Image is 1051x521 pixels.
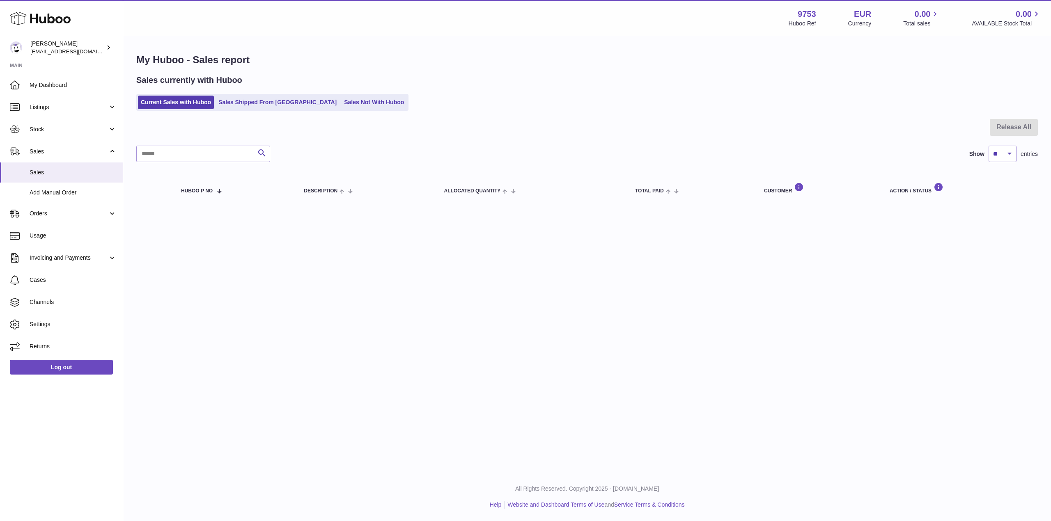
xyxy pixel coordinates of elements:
[181,188,213,194] span: Huboo P no
[138,96,214,109] a: Current Sales with Huboo
[10,360,113,375] a: Log out
[30,169,117,176] span: Sales
[764,183,873,194] div: Customer
[30,343,117,350] span: Returns
[136,75,242,86] h2: Sales currently with Huboo
[136,53,1038,66] h1: My Huboo - Sales report
[30,148,108,155] span: Sales
[30,40,104,55] div: [PERSON_NAME]
[10,41,22,54] img: info@welovenoni.com
[30,210,108,217] span: Orders
[614,501,685,508] a: Service Terms & Conditions
[890,183,1030,194] div: Action / Status
[507,501,604,508] a: Website and Dashboard Terms of Use
[848,20,872,27] div: Currency
[30,189,117,197] span: Add Manual Order
[972,20,1041,27] span: AVAILABLE Stock Total
[341,96,407,109] a: Sales Not With Huboo
[903,20,940,27] span: Total sales
[798,9,816,20] strong: 9753
[130,485,1044,493] p: All Rights Reserved. Copyright 2025 - [DOMAIN_NAME]
[30,232,117,240] span: Usage
[304,188,337,194] span: Description
[903,9,940,27] a: 0.00 Total sales
[30,48,121,55] span: [EMAIL_ADDRESS][DOMAIN_NAME]
[854,9,871,20] strong: EUR
[30,254,108,262] span: Invoicing and Payments
[30,126,108,133] span: Stock
[972,9,1041,27] a: 0.00 AVAILABLE Stock Total
[30,276,117,284] span: Cases
[30,103,108,111] span: Listings
[30,320,117,328] span: Settings
[30,298,117,306] span: Channels
[915,9,931,20] span: 0.00
[444,188,501,194] span: ALLOCATED Quantity
[30,81,117,89] span: My Dashboard
[216,96,340,109] a: Sales Shipped From [GEOGRAPHIC_DATA]
[1016,9,1032,20] span: 0.00
[969,150,984,158] label: Show
[789,20,816,27] div: Huboo Ref
[1021,150,1038,158] span: entries
[505,501,684,509] li: and
[635,188,664,194] span: Total paid
[490,501,502,508] a: Help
